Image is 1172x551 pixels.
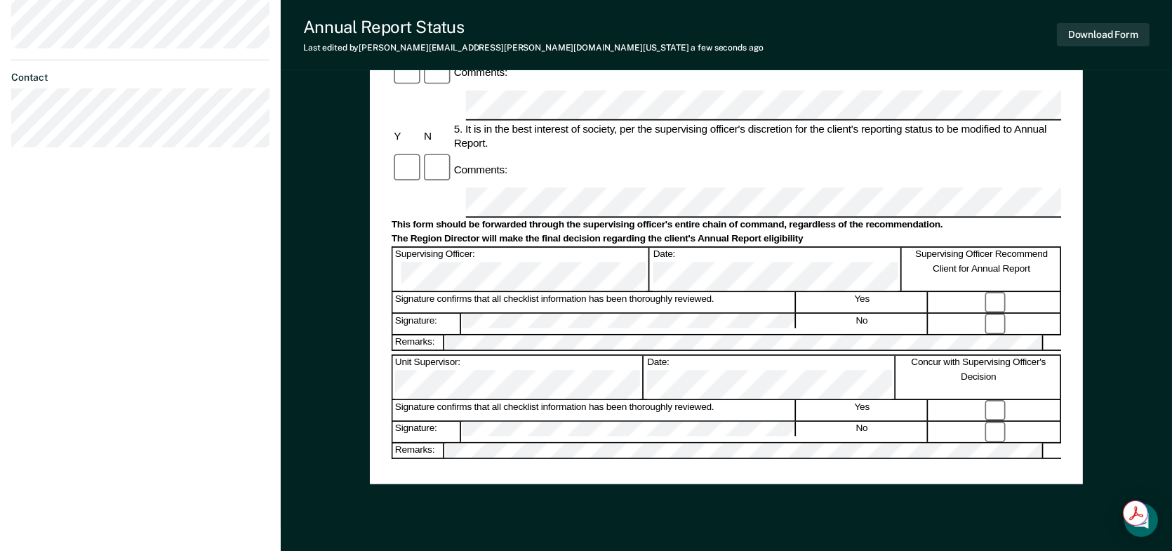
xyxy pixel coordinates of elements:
[422,130,452,145] div: N
[897,356,1061,399] div: Concur with Supervising Officer's Decision
[392,130,422,145] div: Y
[392,400,795,420] div: Signature confirms that all checklist information has been thoroughly reviewed.
[392,292,795,312] div: Signature confirms that all checklist information has been thoroughly reviewed.
[797,422,928,442] div: No
[451,65,510,80] div: Comments:
[1057,23,1150,46] button: Download Form
[392,220,1061,232] div: This form should be forwarded through the supervising officer's entire chain of command, regardle...
[392,336,444,350] div: Remarks:
[392,314,460,334] div: Signature:
[392,444,444,458] div: Remarks:
[392,422,460,442] div: Signature:
[645,356,896,399] div: Date:
[797,400,928,420] div: Yes
[797,292,928,312] div: Yes
[451,122,1061,151] div: 5. It is in the best interest of society, per the supervising officer's discretion for the client...
[392,233,1061,246] div: The Region Director will make the final decision regarding the client's Annual Report eligibility
[651,248,902,291] div: Date:
[392,248,649,291] div: Supervising Officer:
[303,17,764,37] div: Annual Report Status
[392,356,644,399] div: Unit Supervisor:
[797,314,928,334] div: No
[11,72,269,84] dt: Contact
[303,43,764,53] div: Last edited by [PERSON_NAME][EMAIL_ADDRESS][PERSON_NAME][DOMAIN_NAME][US_STATE]
[903,248,1061,291] div: Supervising Officer Recommend Client for Annual Report
[691,43,764,53] span: a few seconds ago
[451,162,510,177] div: Comments:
